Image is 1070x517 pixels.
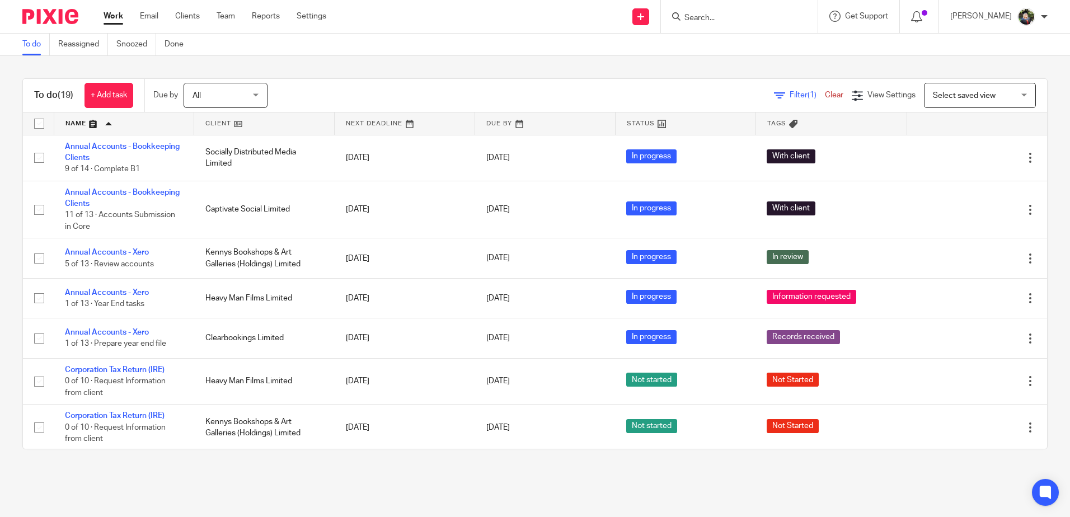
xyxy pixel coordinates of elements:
[867,91,916,99] span: View Settings
[194,278,335,318] td: Heavy Man Films Limited
[683,13,784,23] input: Search
[194,135,335,181] td: Socially Distributed Media Limited
[486,154,510,162] span: [DATE]
[65,248,149,256] a: Annual Accounts - Xero
[104,11,123,22] a: Work
[486,377,510,385] span: [DATE]
[217,11,235,22] a: Team
[767,373,819,387] span: Not Started
[58,34,108,55] a: Reassigned
[65,260,154,268] span: 5 of 13 · Review accounts
[767,419,819,433] span: Not Started
[65,143,180,162] a: Annual Accounts - Bookkeeping Clients
[335,405,475,450] td: [DATE]
[790,91,825,99] span: Filter
[194,238,335,278] td: Kennys Bookshops & Art Galleries (Holdings) Limited
[153,90,178,101] p: Due by
[116,34,156,55] a: Snoozed
[65,165,140,173] span: 9 of 14 · Complete B1
[486,255,510,262] span: [DATE]
[65,366,165,374] a: Corporation Tax Return (IRE)
[825,91,843,99] a: Clear
[65,211,175,231] span: 11 of 13 · Accounts Submission in Core
[58,91,73,100] span: (19)
[194,318,335,358] td: Clearbookings Limited
[65,340,166,348] span: 1 of 13 · Prepare year end file
[808,91,816,99] span: (1)
[950,11,1012,22] p: [PERSON_NAME]
[165,34,192,55] a: Done
[486,424,510,431] span: [DATE]
[22,34,50,55] a: To do
[335,318,475,358] td: [DATE]
[175,11,200,22] a: Clients
[335,181,475,238] td: [DATE]
[626,149,677,163] span: In progress
[297,11,326,22] a: Settings
[626,330,677,344] span: In progress
[486,334,510,342] span: [DATE]
[845,12,888,20] span: Get Support
[65,377,166,397] span: 0 of 10 · Request Information from client
[767,290,856,304] span: Information requested
[626,373,677,387] span: Not started
[252,11,280,22] a: Reports
[335,238,475,278] td: [DATE]
[193,92,201,100] span: All
[1017,8,1035,26] img: Jade.jpeg
[767,120,786,126] span: Tags
[34,90,73,101] h1: To do
[194,358,335,404] td: Heavy Man Films Limited
[22,9,78,24] img: Pixie
[335,135,475,181] td: [DATE]
[767,149,815,163] span: With client
[65,189,180,208] a: Annual Accounts - Bookkeeping Clients
[626,290,677,304] span: In progress
[85,83,133,108] a: + Add task
[335,358,475,404] td: [DATE]
[486,206,510,214] span: [DATE]
[767,201,815,215] span: With client
[626,419,677,433] span: Not started
[767,250,809,264] span: In review
[335,278,475,318] td: [DATE]
[194,181,335,238] td: Captivate Social Limited
[626,250,677,264] span: In progress
[65,412,165,420] a: Corporation Tax Return (IRE)
[933,92,996,100] span: Select saved view
[140,11,158,22] a: Email
[626,201,677,215] span: In progress
[486,294,510,302] span: [DATE]
[65,328,149,336] a: Annual Accounts - Xero
[194,405,335,450] td: Kennys Bookshops & Art Galleries (Holdings) Limited
[65,424,166,443] span: 0 of 10 · Request Information from client
[767,330,840,344] span: Records received
[65,289,149,297] a: Annual Accounts - Xero
[65,300,144,308] span: 1 of 13 · Year End tasks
